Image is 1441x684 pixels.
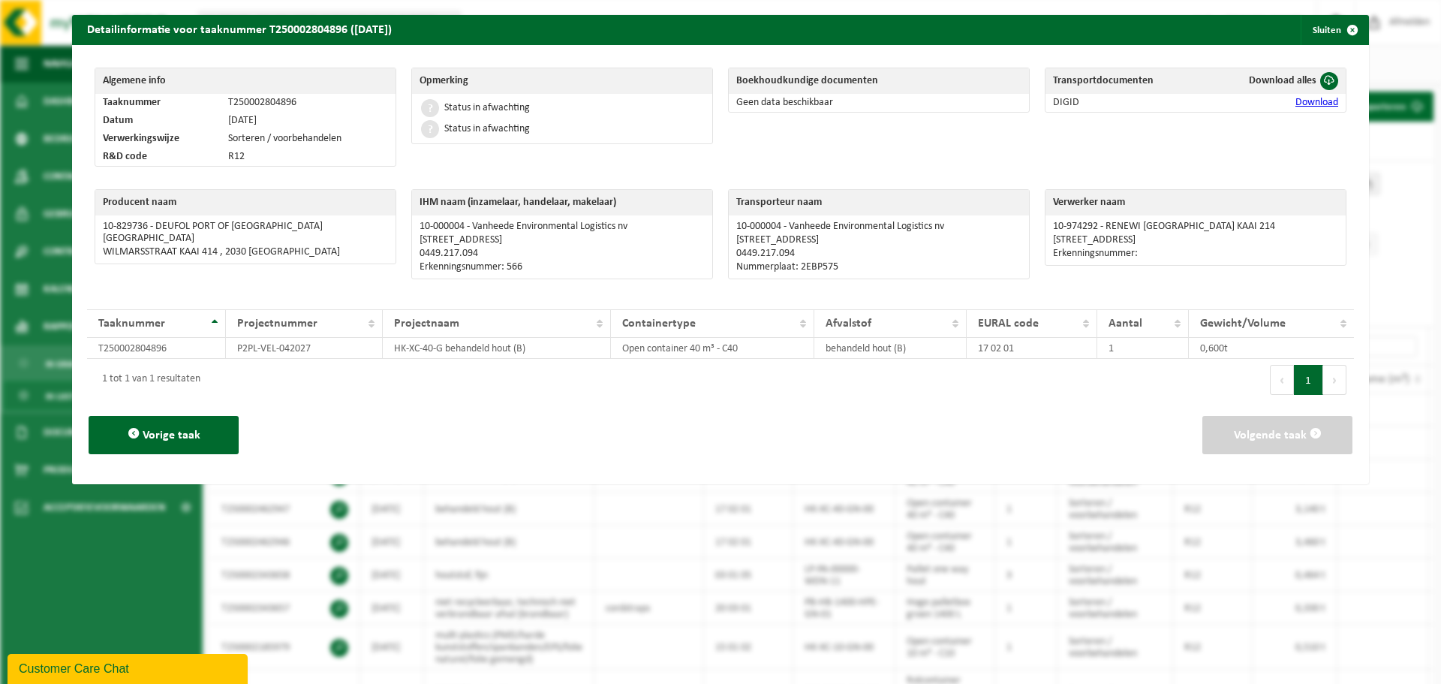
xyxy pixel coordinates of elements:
td: Sorteren / voorbehandelen [221,130,396,148]
span: Aantal [1109,318,1142,330]
td: HK-XC-40-G behandeld hout (B) [383,338,610,359]
a: Download [1295,97,1338,108]
p: Erkenningsnummer: [1053,248,1338,260]
span: Projectnaam [394,318,459,330]
img: logo_orange.svg [24,24,36,36]
span: Containertype [622,318,696,330]
td: T250002804896 [221,94,396,112]
td: Open container 40 m³ - C40 [611,338,814,359]
div: Domein: [DOMAIN_NAME] [39,39,165,51]
p: 10-000004 - Vanheede Environmental Logistics nv [420,221,705,233]
th: IHM naam (inzamelaar, handelaar, makelaar) [412,190,712,215]
div: v 4.0.25 [42,24,74,36]
th: Boekhoudkundige documenten [729,68,1029,94]
div: 1 tot 1 van 1 resultaten [95,366,200,393]
p: [STREET_ADDRESS] [736,234,1021,246]
th: Transporteur naam [729,190,1029,215]
img: tab_keywords_by_traffic_grey.svg [147,87,159,99]
td: 0,600t [1189,338,1354,359]
span: Download alles [1249,75,1316,86]
div: Status in afwachting [444,124,530,134]
button: 1 [1294,365,1323,395]
th: Opmerking [412,68,712,94]
p: Nummerplaat: 2EBP575 [736,261,1021,273]
button: Next [1323,365,1346,395]
span: Projectnummer [237,318,317,330]
h2: Detailinformatie voor taaknummer T250002804896 ([DATE]) [72,15,407,44]
iframe: chat widget [8,651,251,684]
span: Gewicht/Volume [1200,318,1286,330]
td: [DATE] [221,112,396,130]
span: Taaknummer [98,318,165,330]
div: Domeinoverzicht [58,89,131,98]
p: [STREET_ADDRESS] [420,234,705,246]
p: 10-974292 - RENEWI [GEOGRAPHIC_DATA] KAAI 214 [1053,221,1338,233]
button: Sluiten [1301,15,1367,45]
p: 10-000004 - Vanheede Environmental Logistics nv [736,221,1021,233]
button: Previous [1270,365,1294,395]
span: Afvalstof [826,318,871,330]
th: Verwerker naam [1045,190,1346,215]
div: Status in afwachting [444,103,530,113]
img: tab_domain_overview_orange.svg [41,87,53,99]
span: Vorige taak [143,429,200,441]
th: Transportdocumenten [1045,68,1203,94]
p: WILMARSSTRAAT KAAI 414 , 2030 [GEOGRAPHIC_DATA] [103,246,388,258]
img: website_grey.svg [24,39,36,51]
td: 1 [1097,338,1189,359]
th: Algemene info [95,68,396,94]
p: 0449.217.094 [736,248,1021,260]
td: 17 02 01 [967,338,1097,359]
button: Volgende taak [1202,416,1352,454]
td: DIGID [1045,94,1203,112]
p: 10-829736 - DEUFOL PORT OF [GEOGRAPHIC_DATA] [GEOGRAPHIC_DATA] [103,221,388,245]
td: R&D code [95,148,221,166]
td: behandeld hout (B) [814,338,967,359]
div: Keywords op verkeer [164,89,257,98]
span: Volgende taak [1234,429,1307,441]
th: Producent naam [95,190,396,215]
td: Datum [95,112,221,130]
td: Geen data beschikbaar [729,94,1029,112]
td: Verwerkingswijze [95,130,221,148]
td: R12 [221,148,396,166]
p: Erkenningsnummer: 566 [420,261,705,273]
td: Taaknummer [95,94,221,112]
button: Vorige taak [89,416,239,454]
td: P2PL-VEL-042027 [226,338,383,359]
p: 0449.217.094 [420,248,705,260]
span: EURAL code [978,318,1039,330]
td: T250002804896 [87,338,226,359]
p: [STREET_ADDRESS] [1053,234,1338,246]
